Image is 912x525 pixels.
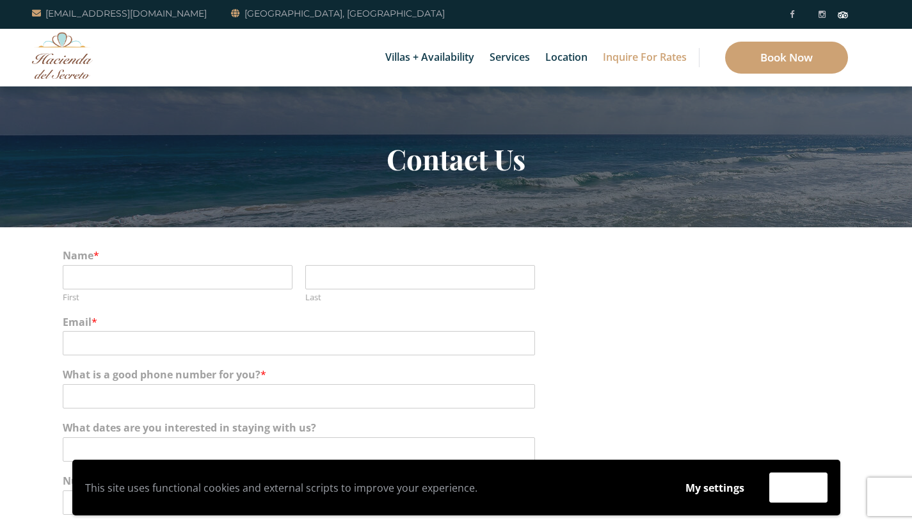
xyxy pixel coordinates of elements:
p: This site uses functional cookies and external scripts to improve your experience. [85,478,660,497]
a: Book Now [725,42,848,74]
label: Last [305,292,535,303]
label: Name [63,249,850,262]
a: [GEOGRAPHIC_DATA], [GEOGRAPHIC_DATA] [231,6,445,21]
h2: Contact Us [82,142,831,175]
button: Accept [769,472,828,503]
a: Inquire for Rates [596,29,693,86]
a: Villas + Availability [379,29,481,86]
a: Services [483,29,536,86]
img: Awesome Logo [32,32,93,79]
label: What is a good phone number for you? [63,368,850,382]
a: Location [539,29,594,86]
label: First [63,292,292,303]
label: What dates are you interested in staying with us? [63,421,850,435]
label: Email [63,316,850,329]
img: Tripadvisor_logomark.svg [838,12,848,18]
button: My settings [673,473,756,503]
a: [EMAIL_ADDRESS][DOMAIN_NAME] [32,6,207,21]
